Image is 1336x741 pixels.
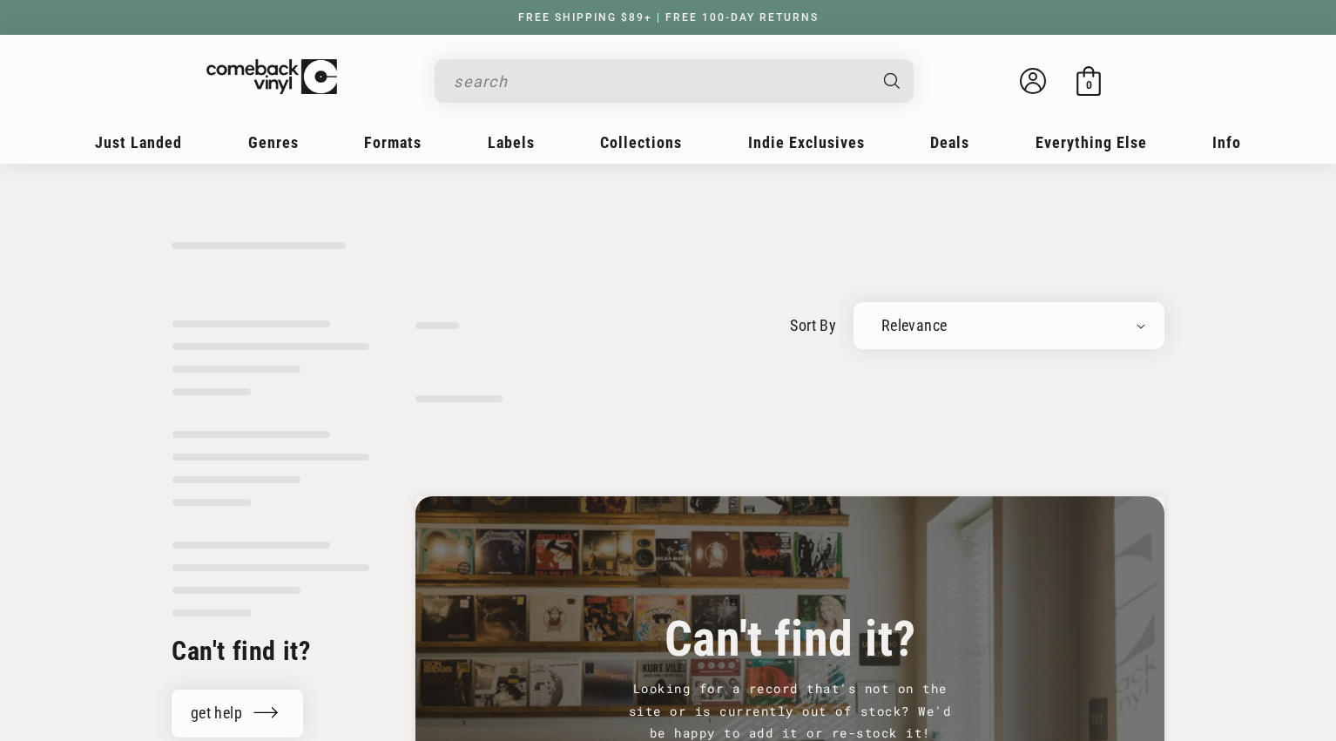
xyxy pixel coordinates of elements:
span: 0 [1086,78,1092,91]
span: Indie Exclusives [748,133,865,152]
a: FREE SHIPPING $89+ | FREE 100-DAY RETURNS [501,11,836,24]
input: search [454,64,867,99]
span: Collections [600,133,682,152]
span: Everything Else [1036,133,1147,152]
span: Genres [248,133,299,152]
span: Deals [930,133,969,152]
button: Search [869,59,916,103]
h3: Can't find it? [459,620,1121,661]
label: sort by [790,313,836,337]
a: get help [172,690,303,738]
span: Info [1212,133,1241,152]
span: Just Landed [95,133,182,152]
span: Labels [488,133,535,152]
div: Search [435,59,914,103]
span: Formats [364,133,422,152]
